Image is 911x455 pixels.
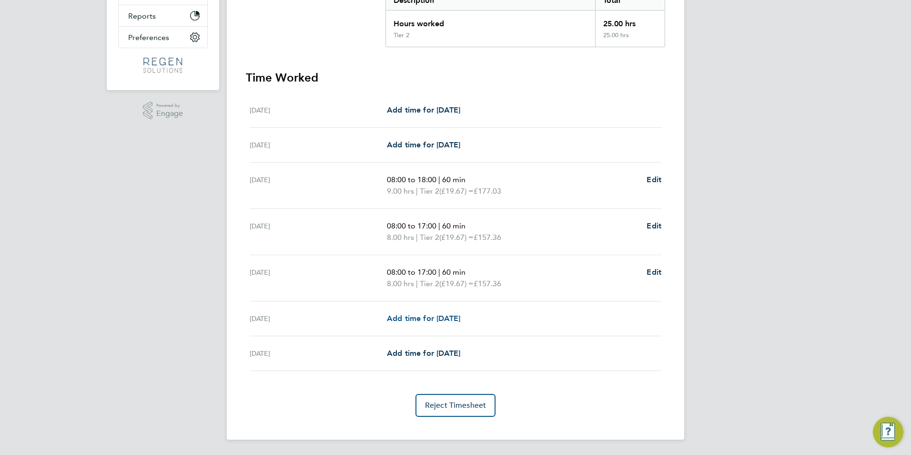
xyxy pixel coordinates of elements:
[119,5,207,26] button: Reports
[416,186,418,196] span: |
[387,349,460,358] span: Add time for [DATE]
[474,233,501,242] span: £157.36
[156,102,183,110] span: Powered by
[647,175,661,184] span: Edit
[387,186,414,196] span: 9.00 hrs
[442,268,466,277] span: 60 min
[420,232,439,243] span: Tier 2
[439,279,474,288] span: (£19.67) =
[250,104,387,116] div: [DATE]
[595,31,665,47] div: 25.00 hrs
[156,110,183,118] span: Engage
[387,140,460,149] span: Add time for [DATE]
[647,221,661,230] span: Edit
[387,105,460,114] span: Add time for [DATE]
[394,31,409,39] div: Tier 2
[647,174,661,186] a: Edit
[595,10,665,31] div: 25.00 hrs
[119,27,207,48] button: Preferences
[647,268,661,277] span: Edit
[647,267,661,278] a: Edit
[387,233,414,242] span: 8.00 hrs
[143,58,182,73] img: regensolutions-logo-retina.png
[387,348,460,359] a: Add time for [DATE]
[442,175,466,184] span: 60 min
[439,186,474,196] span: (£19.67) =
[250,313,387,324] div: [DATE]
[416,233,418,242] span: |
[118,58,208,73] a: Go to home page
[387,313,460,324] a: Add time for [DATE]
[387,104,460,116] a: Add time for [DATE]
[873,417,903,447] button: Engage Resource Center
[647,220,661,232] a: Edit
[250,220,387,243] div: [DATE]
[250,267,387,290] div: [DATE]
[246,70,665,85] h3: Time Worked
[387,139,460,151] a: Add time for [DATE]
[438,268,440,277] span: |
[128,33,169,42] span: Preferences
[387,221,436,230] span: 08:00 to 17:00
[425,401,486,410] span: Reject Timesheet
[250,174,387,197] div: [DATE]
[416,279,418,288] span: |
[387,175,436,184] span: 08:00 to 18:00
[474,186,501,196] span: £177.03
[250,348,387,359] div: [DATE]
[438,221,440,230] span: |
[438,175,440,184] span: |
[420,278,439,290] span: Tier 2
[387,268,436,277] span: 08:00 to 17:00
[442,221,466,230] span: 60 min
[415,394,496,417] button: Reject Timesheet
[387,314,460,323] span: Add time for [DATE]
[420,186,439,197] span: Tier 2
[439,233,474,242] span: (£19.67) =
[143,102,183,120] a: Powered byEngage
[387,279,414,288] span: 8.00 hrs
[128,11,156,21] span: Reports
[386,10,595,31] div: Hours worked
[474,279,501,288] span: £157.36
[250,139,387,151] div: [DATE]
